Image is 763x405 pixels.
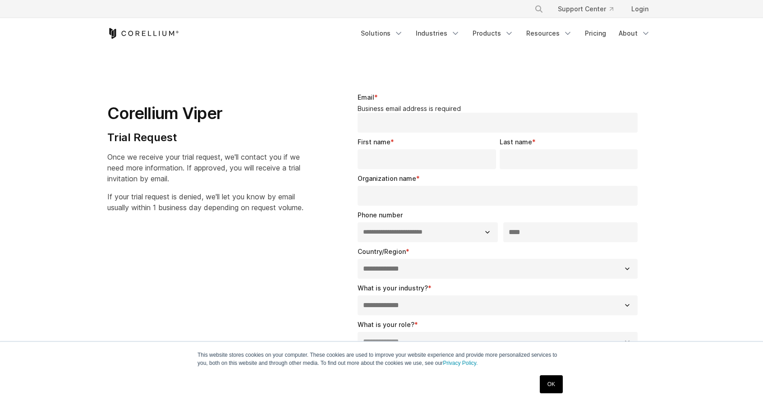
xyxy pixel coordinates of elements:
[410,25,465,41] a: Industries
[355,25,656,41] div: Navigation Menu
[358,175,416,182] span: Organization name
[107,131,303,144] h4: Trial Request
[524,1,656,17] div: Navigation Menu
[500,138,532,146] span: Last name
[358,105,641,113] legend: Business email address is required
[531,1,547,17] button: Search
[521,25,578,41] a: Resources
[355,25,409,41] a: Solutions
[358,248,406,255] span: Country/Region
[358,93,374,101] span: Email
[579,25,611,41] a: Pricing
[443,360,478,366] a: Privacy Policy.
[613,25,656,41] a: About
[358,321,414,328] span: What is your role?
[358,138,391,146] span: First name
[107,192,303,212] span: If your trial request is denied, we'll let you know by email usually within 1 business day depend...
[551,1,621,17] a: Support Center
[107,152,300,183] span: Once we receive your trial request, we'll contact you if we need more information. If approved, y...
[358,284,428,292] span: What is your industry?
[107,28,179,39] a: Corellium Home
[358,211,403,219] span: Phone number
[198,351,565,367] p: This website stores cookies on your computer. These cookies are used to improve your website expe...
[467,25,519,41] a: Products
[540,375,563,393] a: OK
[107,103,303,124] h1: Corellium Viper
[624,1,656,17] a: Login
